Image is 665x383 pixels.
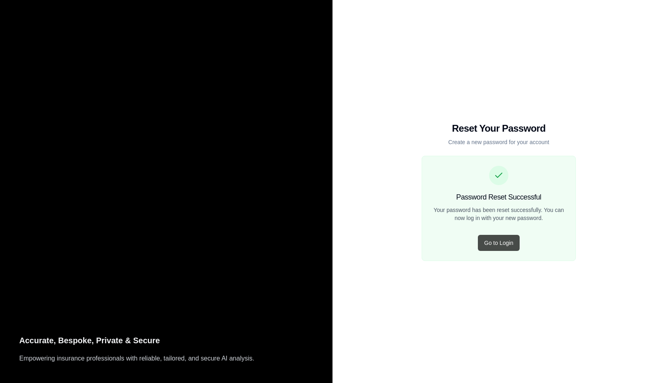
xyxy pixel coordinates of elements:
p: Accurate, Bespoke, Private & Secure [19,334,313,347]
p: Create a new password for your account [422,138,576,146]
h3: Password Reset Successful [456,191,541,203]
p: Empowering insurance professionals with reliable, tailored, and secure AI analysis. [19,353,313,364]
p: Your password has been reset successfully. You can now log in with your new password. [432,206,566,222]
h1: Reset Your Password [422,122,576,135]
button: Go to Login [478,235,520,251]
